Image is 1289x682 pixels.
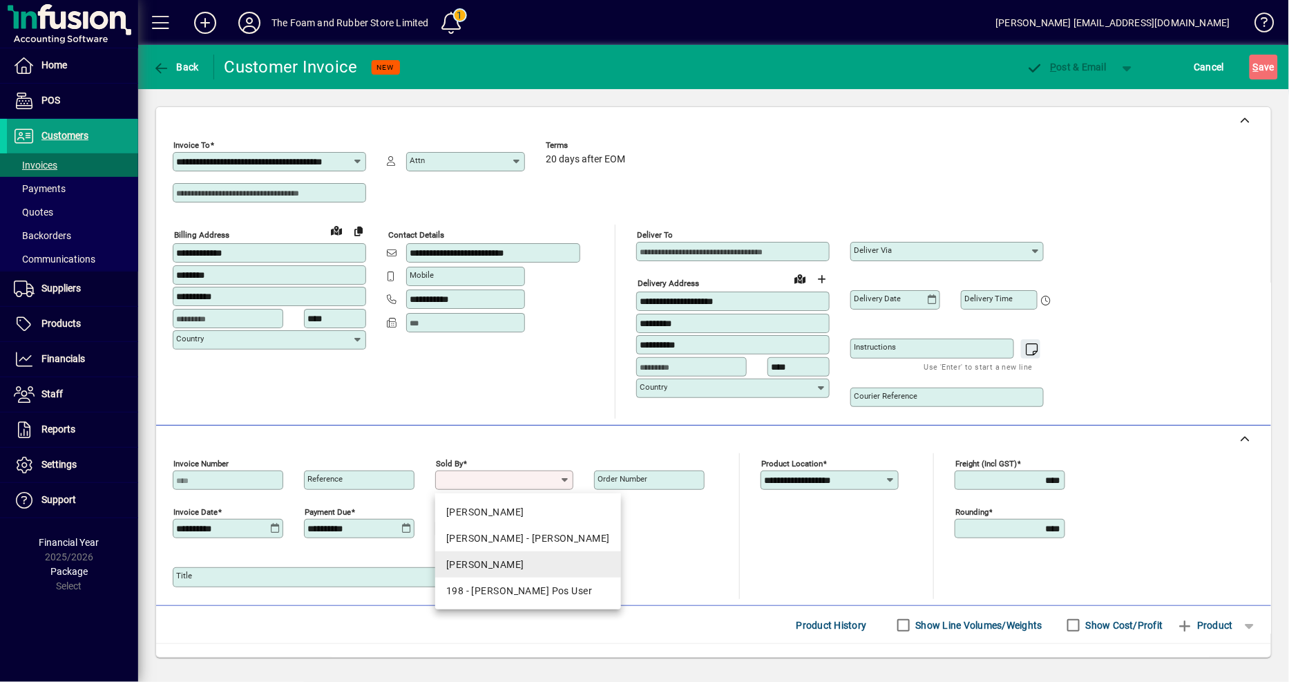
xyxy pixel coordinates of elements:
mat-label: Title [176,571,192,580]
mat-label: Deliver via [854,245,892,255]
span: Reports [41,424,75,435]
a: Products [7,307,138,341]
span: Communications [14,254,95,265]
mat-label: Freight (incl GST) [955,459,1017,468]
mat-label: Payment due [305,507,351,517]
div: [PERSON_NAME] - [PERSON_NAME] [446,531,610,546]
span: ost & Email [1027,61,1107,73]
span: Customers [41,130,88,141]
button: Post & Email [1020,55,1114,79]
span: Quotes [14,207,53,218]
a: View on map [789,267,811,290]
a: Backorders [7,224,138,247]
span: P [1051,61,1057,73]
button: Back [149,55,202,79]
span: Backorders [14,230,71,241]
span: Settings [41,459,77,470]
div: [PERSON_NAME] [446,505,610,520]
mat-label: Country [640,382,667,392]
mat-label: Sold by [436,459,463,468]
div: 198 - [PERSON_NAME] Pos User [446,584,610,598]
button: Product History [791,613,872,638]
div: Customer Invoice [225,56,358,78]
mat-label: Product location [761,459,823,468]
span: Financial Year [39,537,99,548]
span: Products [41,318,81,329]
span: Package [50,566,88,577]
a: Reports [7,413,138,447]
a: Payments [7,177,138,200]
div: [PERSON_NAME] [EMAIL_ADDRESS][DOMAIN_NAME] [996,12,1230,34]
label: Show Cost/Profit [1083,618,1163,632]
mat-label: Order number [598,474,647,484]
a: Settings [7,448,138,482]
mat-label: Invoice number [173,459,229,468]
a: Support [7,483,138,518]
label: Show Line Volumes/Weights [913,618,1042,632]
span: Payments [14,183,66,194]
a: Quotes [7,200,138,224]
div: The Foam and Rubber Store Limited [271,12,429,34]
span: Invoices [14,160,57,171]
mat-option: EMMA - Emma Ormsby [435,525,621,551]
mat-option: 198 - Shane Pos User [435,578,621,604]
mat-label: Attn [410,155,425,165]
button: Profile [227,10,271,35]
mat-label: Rounding [955,507,989,517]
span: Terms [546,141,629,150]
mat-hint: Use 'Enter' to start a new line [924,359,1033,375]
mat-option: SHANE - Shane [435,551,621,578]
span: NEW [377,63,394,72]
span: Support [41,494,76,505]
span: S [1253,61,1259,73]
a: POS [7,84,138,118]
a: Home [7,48,138,83]
span: ave [1253,56,1274,78]
a: Staff [7,377,138,412]
button: Save [1250,55,1278,79]
mat-label: Instructions [854,342,896,352]
mat-label: Courier Reference [854,391,917,401]
span: Staff [41,388,63,399]
mat-option: DAVE - Dave [435,499,621,525]
span: Product [1177,614,1233,636]
mat-label: Delivery date [854,294,901,303]
mat-label: Reference [307,474,343,484]
button: Choose address [811,268,833,290]
span: POS [41,95,60,106]
mat-label: Delivery time [964,294,1013,303]
a: Communications [7,247,138,271]
button: Add [183,10,227,35]
mat-label: Mobile [410,270,434,280]
button: Cancel [1191,55,1228,79]
div: [PERSON_NAME] [446,558,610,572]
span: Cancel [1194,56,1225,78]
mat-label: Invoice To [173,140,210,150]
mat-label: Invoice date [173,507,218,517]
span: Financials [41,353,85,364]
span: Product History [796,614,867,636]
a: Suppliers [7,272,138,306]
mat-label: Deliver To [637,230,673,240]
span: 20 days after EOM [546,154,625,165]
mat-label: Country [176,334,204,343]
span: Suppliers [41,283,81,294]
a: Financials [7,342,138,377]
a: Invoices [7,153,138,177]
span: Back [153,61,199,73]
a: View on map [325,219,347,241]
button: Copy to Delivery address [347,220,370,242]
a: Knowledge Base [1244,3,1272,48]
button: Product [1170,613,1240,638]
span: Home [41,59,67,70]
app-page-header-button: Back [138,55,214,79]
